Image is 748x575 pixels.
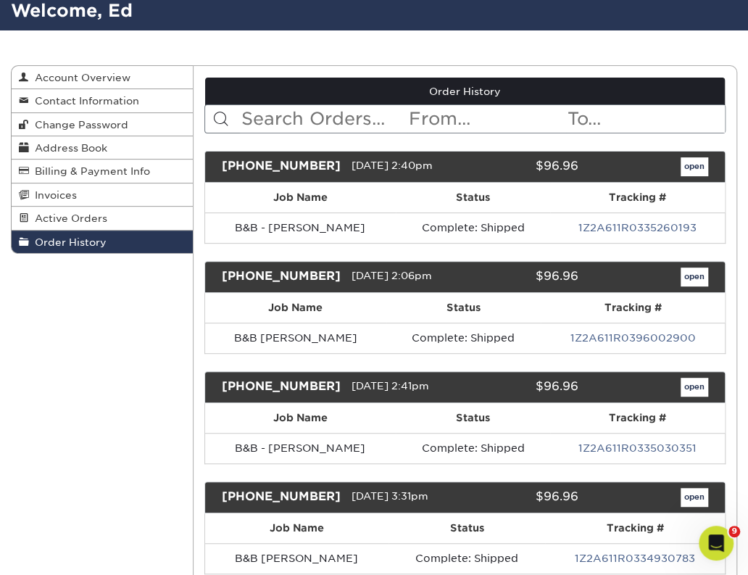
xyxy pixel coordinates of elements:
[352,490,428,502] span: [DATE] 3:31pm
[29,72,130,83] span: Account Overview
[352,270,432,281] span: [DATE] 2:06pm
[205,323,386,353] td: B&B [PERSON_NAME]
[388,543,545,574] td: Complete: Shipped
[29,95,139,107] span: Contact Information
[29,142,107,154] span: Address Book
[460,268,589,286] div: $96.96
[550,183,725,212] th: Tracking #
[29,189,77,201] span: Invoices
[211,488,352,507] div: [PHONE_NUMBER]
[386,323,541,353] td: Complete: Shipped
[29,212,107,224] span: Active Orders
[575,553,695,564] a: 1Z2A611R0334930783
[205,212,396,243] td: B&B - [PERSON_NAME]
[205,78,726,105] a: Order History
[541,293,725,323] th: Tracking #
[12,183,193,207] a: Invoices
[681,157,708,176] a: open
[352,160,433,171] span: [DATE] 2:40pm
[205,403,396,433] th: Job Name
[460,157,589,176] div: $96.96
[578,222,697,233] a: 1Z2A611R0335260193
[240,105,408,133] input: Search Orders...
[211,157,352,176] div: [PHONE_NUMBER]
[578,442,697,454] a: 1Z2A611R0335030351
[545,513,725,543] th: Tracking #
[205,433,396,463] td: B&B - [PERSON_NAME]
[29,119,128,131] span: Change Password
[12,231,193,253] a: Order History
[12,113,193,136] a: Change Password
[12,66,193,89] a: Account Overview
[205,293,386,323] th: Job Name
[29,236,107,248] span: Order History
[407,105,566,133] input: From...
[728,526,740,537] span: 9
[205,543,388,574] td: B&B [PERSON_NAME]
[396,212,550,243] td: Complete: Shipped
[570,332,695,344] a: 1Z2A611R0396002900
[211,378,352,397] div: [PHONE_NUMBER]
[396,403,550,433] th: Status
[29,165,150,177] span: Billing & Payment Info
[205,513,388,543] th: Job Name
[699,526,734,560] iframe: Intercom live chat
[681,268,708,286] a: open
[12,207,193,230] a: Active Orders
[205,183,396,212] th: Job Name
[388,513,545,543] th: Status
[12,89,193,112] a: Contact Information
[681,488,708,507] a: open
[396,183,550,212] th: Status
[12,136,193,160] a: Address Book
[211,268,352,286] div: [PHONE_NUMBER]
[12,160,193,183] a: Billing & Payment Info
[386,293,541,323] th: Status
[352,380,429,392] span: [DATE] 2:41pm
[681,378,708,397] a: open
[460,488,589,507] div: $96.96
[566,105,725,133] input: To...
[460,378,589,397] div: $96.96
[396,433,550,463] td: Complete: Shipped
[550,403,725,433] th: Tracking #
